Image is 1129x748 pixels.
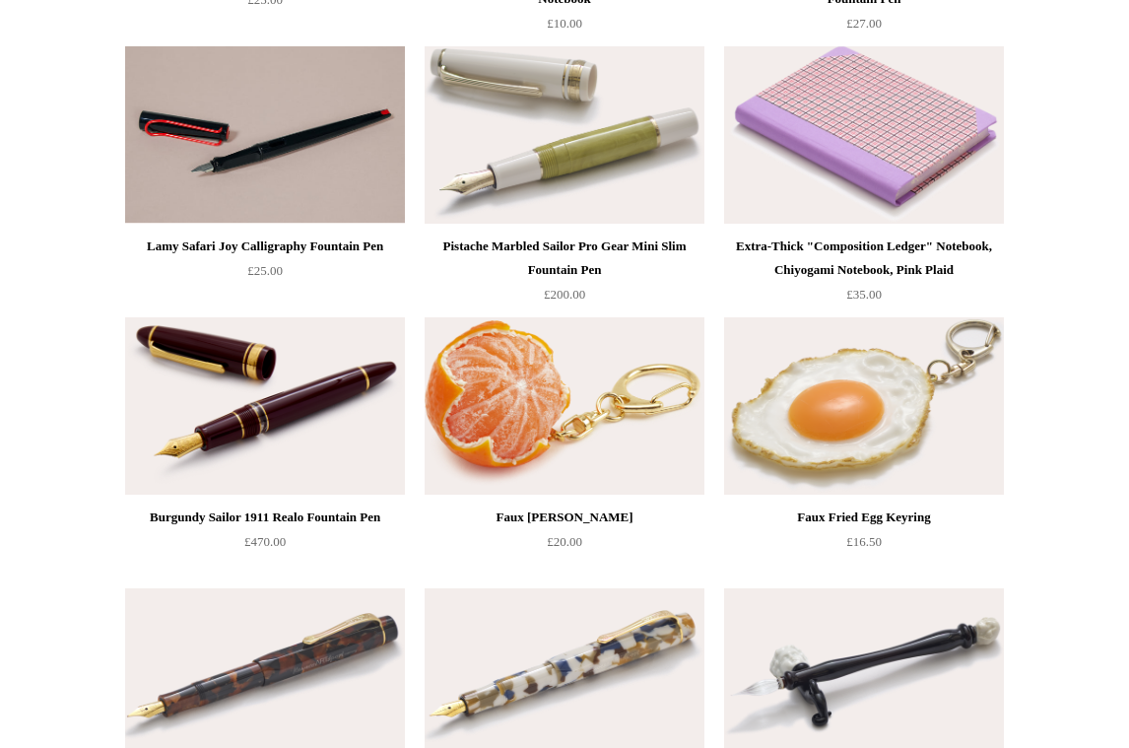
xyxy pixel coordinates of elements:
div: Pistache Marbled Sailor Pro Gear Mini Slim Fountain Pen [430,235,699,282]
img: Lamy Safari Joy Calligraphy Fountain Pen [125,46,405,224]
span: £16.50 [846,534,882,549]
div: Burgundy Sailor 1911 Realo Fountain Pen [130,506,400,529]
img: Burgundy Sailor 1911 Realo Fountain Pen [125,317,405,495]
span: £10.00 [547,16,582,31]
span: £27.00 [846,16,882,31]
a: Faux [PERSON_NAME] £20.00 [425,506,704,586]
a: Burgundy Sailor 1911 Realo Fountain Pen Burgundy Sailor 1911 Realo Fountain Pen [125,317,405,495]
a: Lamy Safari Joy Calligraphy Fountain Pen £25.00 [125,235,405,315]
img: Faux Fried Egg Keyring [724,317,1004,495]
span: £25.00 [247,263,283,278]
span: £35.00 [846,287,882,302]
a: Faux Fried Egg Keyring £16.50 [724,506,1004,586]
a: Lamy Safari Joy Calligraphy Fountain Pen Lamy Safari Joy Calligraphy Fountain Pen [125,46,405,224]
a: Extra-Thick "Composition Ledger" Notebook, Chiyogami Notebook, Pink Plaid £35.00 [724,235,1004,315]
a: Burgundy Sailor 1911 Realo Fountain Pen £470.00 [125,506,405,586]
img: Pistache Marbled Sailor Pro Gear Mini Slim Fountain Pen [425,46,704,224]
div: Faux [PERSON_NAME] [430,506,699,529]
a: Faux Clementine Keyring Faux Clementine Keyring [425,317,704,495]
a: Pistache Marbled Sailor Pro Gear Mini Slim Fountain Pen £200.00 [425,235,704,315]
div: Extra-Thick "Composition Ledger" Notebook, Chiyogami Notebook, Pink Plaid [729,235,999,282]
span: £200.00 [544,287,585,302]
div: Faux Fried Egg Keyring [729,506,999,529]
a: Extra-Thick "Composition Ledger" Notebook, Chiyogami Notebook, Pink Plaid Extra-Thick "Compositio... [724,46,1004,224]
a: Pistache Marbled Sailor Pro Gear Mini Slim Fountain Pen Pistache Marbled Sailor Pro Gear Mini Sli... [425,46,704,224]
div: Lamy Safari Joy Calligraphy Fountain Pen [130,235,400,258]
img: Extra-Thick "Composition Ledger" Notebook, Chiyogami Notebook, Pink Plaid [724,46,1004,224]
span: £20.00 [547,534,582,549]
img: Faux Clementine Keyring [425,317,704,495]
span: £470.00 [244,534,286,549]
a: Faux Fried Egg Keyring Faux Fried Egg Keyring [724,317,1004,495]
